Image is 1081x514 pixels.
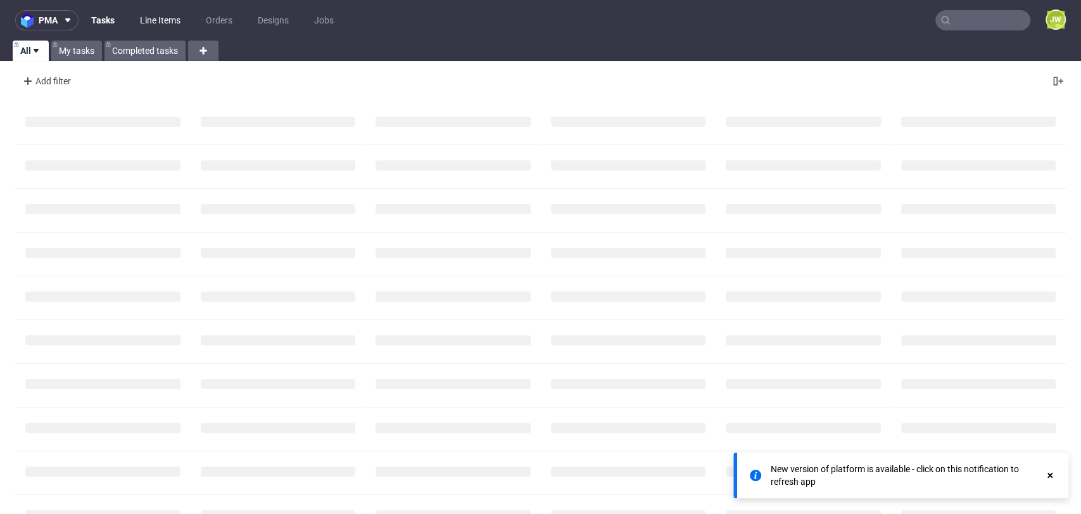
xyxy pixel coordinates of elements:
[104,41,186,61] a: Completed tasks
[250,10,296,30] a: Designs
[307,10,341,30] a: Jobs
[84,10,122,30] a: Tasks
[13,41,49,61] a: All
[51,41,102,61] a: My tasks
[132,10,188,30] a: Line Items
[1047,11,1065,29] figcaption: JW
[39,16,58,25] span: pma
[198,10,240,30] a: Orders
[18,71,73,91] div: Add filter
[771,463,1044,488] div: New version of platform is available - click on this notification to refresh app
[15,10,79,30] button: pma
[21,13,39,28] img: logo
